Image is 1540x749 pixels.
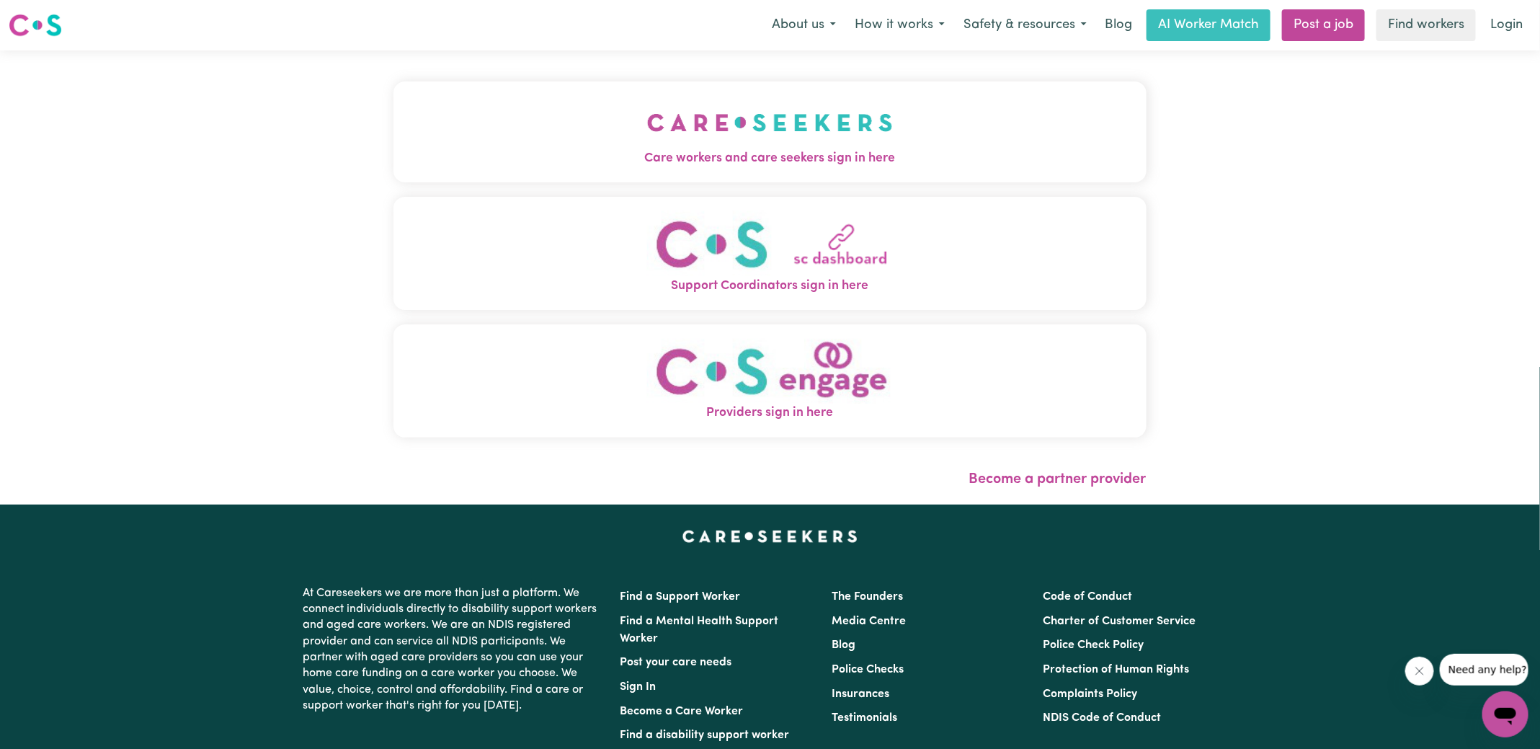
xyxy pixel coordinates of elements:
iframe: Close message [1405,657,1434,686]
a: Police Checks [832,664,904,675]
button: About us [762,10,845,40]
a: Media Centre [832,616,906,627]
span: Care workers and care seekers sign in here [393,149,1147,168]
a: Find workers [1376,9,1476,41]
a: Post your care needs [620,657,732,668]
a: Careseekers home page [682,531,858,542]
button: Providers sign in here [393,324,1147,438]
iframe: Message from company [1440,654,1528,686]
a: Blog [1096,9,1141,41]
a: Code of Conduct [1043,591,1132,603]
button: Support Coordinators sign in here [393,197,1147,310]
a: Testimonials [832,712,897,724]
a: Charter of Customer Service [1043,616,1196,627]
a: Become a partner provider [969,472,1147,487]
a: Sign In [620,681,656,693]
img: Careseekers logo [9,12,62,38]
a: Login [1482,9,1531,41]
a: Police Check Policy [1043,639,1144,651]
button: How it works [845,10,954,40]
a: Find a Mental Health Support Worker [620,616,779,644]
p: At Careseekers we are more than just a platform. We connect individuals directly to disability su... [303,580,603,720]
button: Safety & resources [954,10,1096,40]
a: Complaints Policy [1043,688,1137,700]
iframe: Button to launch messaging window [1482,691,1528,737]
a: AI Worker Match [1147,9,1270,41]
a: Protection of Human Rights [1043,664,1189,675]
a: Blog [832,639,855,651]
a: The Founders [832,591,903,603]
a: Find a disability support worker [620,730,790,741]
span: Providers sign in here [393,404,1147,422]
a: Careseekers logo [9,9,62,42]
a: Find a Support Worker [620,591,741,603]
a: Become a Care Worker [620,706,744,717]
a: NDIS Code of Conduct [1043,712,1161,724]
a: Insurances [832,688,889,700]
a: Post a job [1282,9,1365,41]
button: Care workers and care seekers sign in here [393,81,1147,182]
span: Support Coordinators sign in here [393,277,1147,296]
